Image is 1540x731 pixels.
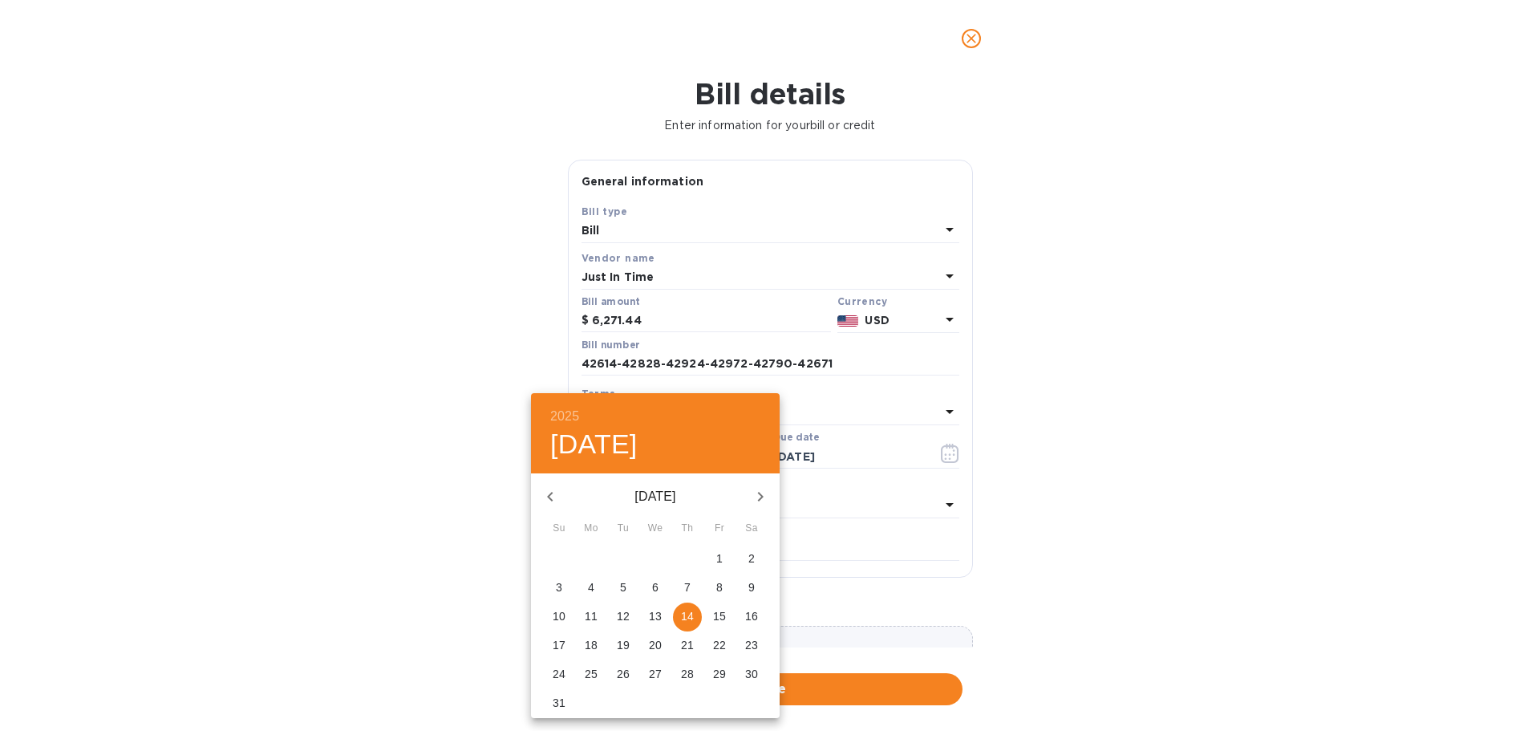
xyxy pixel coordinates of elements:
[748,550,755,567] p: 2
[550,428,638,461] button: [DATE]
[553,637,565,653] p: 17
[585,637,598,653] p: 18
[545,521,573,537] span: Su
[609,632,638,660] button: 19
[609,574,638,603] button: 5
[617,608,630,624] p: 12
[745,637,758,653] p: 23
[673,660,702,689] button: 28
[641,574,670,603] button: 6
[620,579,626,595] p: 5
[649,608,662,624] p: 13
[737,521,766,537] span: Sa
[681,666,694,682] p: 28
[737,545,766,574] button: 2
[545,574,573,603] button: 3
[550,405,579,428] button: 2025
[673,521,702,537] span: Th
[673,603,702,632] button: 14
[705,521,734,537] span: Fr
[545,632,573,660] button: 17
[545,689,573,718] button: 31
[577,632,606,660] button: 18
[705,632,734,660] button: 22
[609,603,638,632] button: 12
[705,660,734,689] button: 29
[684,579,691,595] p: 7
[577,521,606,537] span: Mo
[713,666,726,682] p: 29
[577,603,606,632] button: 11
[617,666,630,682] p: 26
[649,666,662,682] p: 27
[641,603,670,632] button: 13
[737,660,766,689] button: 30
[649,637,662,653] p: 20
[673,574,702,603] button: 7
[745,666,758,682] p: 30
[585,608,598,624] p: 11
[588,579,594,595] p: 4
[617,637,630,653] p: 19
[545,603,573,632] button: 10
[577,574,606,603] button: 4
[652,579,659,595] p: 6
[641,521,670,537] span: We
[673,632,702,660] button: 21
[553,666,565,682] p: 24
[713,637,726,653] p: 22
[716,550,723,567] p: 1
[609,521,638,537] span: Tu
[737,574,766,603] button: 9
[609,660,638,689] button: 26
[553,608,565,624] p: 10
[705,603,734,632] button: 15
[713,608,726,624] p: 15
[748,579,755,595] p: 9
[737,603,766,632] button: 16
[716,579,723,595] p: 8
[569,487,741,506] p: [DATE]
[577,660,606,689] button: 25
[705,574,734,603] button: 8
[681,608,694,624] p: 14
[585,666,598,682] p: 25
[553,695,565,711] p: 31
[745,608,758,624] p: 16
[545,660,573,689] button: 24
[705,545,734,574] button: 1
[641,632,670,660] button: 20
[681,637,694,653] p: 21
[641,660,670,689] button: 27
[737,632,766,660] button: 23
[556,579,562,595] p: 3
